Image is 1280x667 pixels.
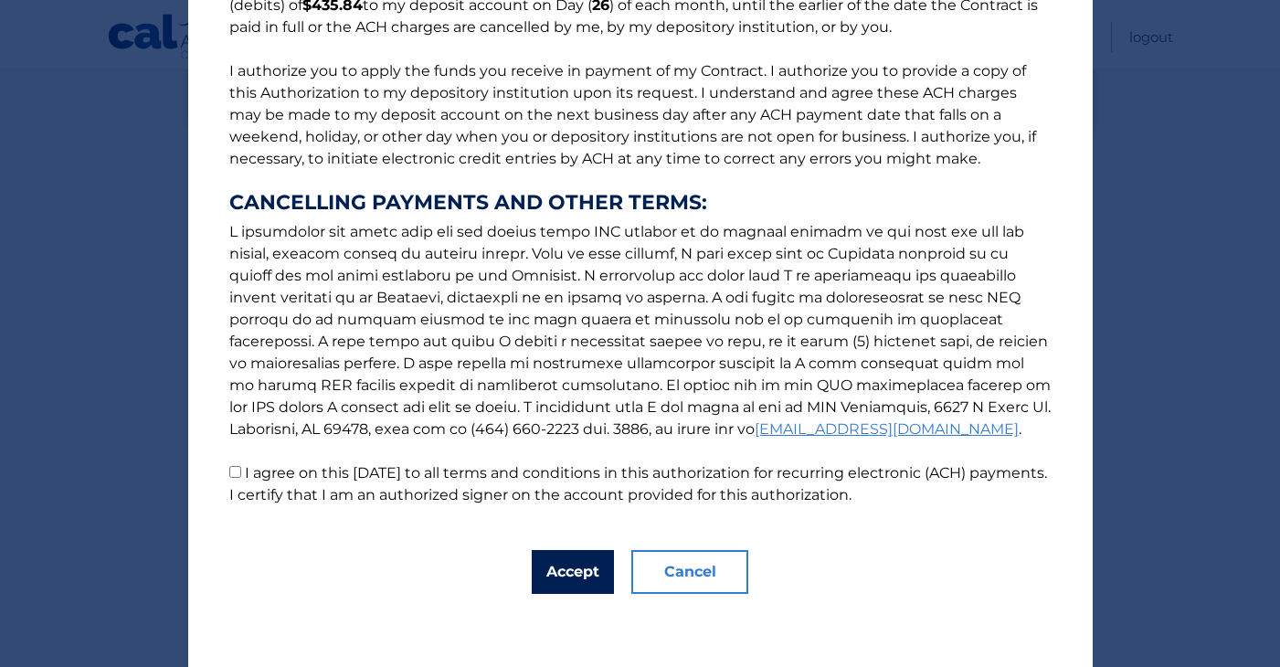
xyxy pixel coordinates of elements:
button: Cancel [631,550,748,594]
button: Accept [532,550,614,594]
strong: CANCELLING PAYMENTS AND OTHER TERMS: [229,192,1052,214]
label: I agree on this [DATE] to all terms and conditions in this authorization for recurring electronic... [229,464,1047,503]
a: [EMAIL_ADDRESS][DOMAIN_NAME] [755,420,1019,438]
